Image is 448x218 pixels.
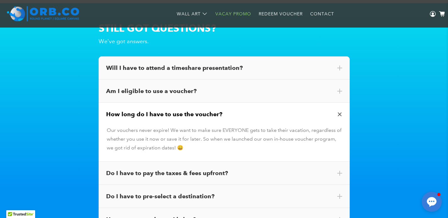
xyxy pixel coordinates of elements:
a: Contact [306,6,338,22]
div: Do I have to pre-select a destination? [99,185,350,208]
div: Do I have to pay the taxes & fees upfront? [106,169,342,177]
button: Open chat window [422,192,442,212]
div: Do I have to pre-select a destination? [106,192,342,200]
div: Will I have to attend a timeshare presentation? [106,64,342,72]
div: How long do I have to use the voucher? [99,103,350,126]
div: How long do I have to use the voucher? [106,110,342,118]
div: Our vouchers never expire! We want to make sure EVERYONE gets to take their vacation, regardless ... [107,126,342,152]
a: Vacay Promo [212,6,255,22]
div: Am I eligible to use a voucher? [106,87,342,95]
div: Do I have to pay the taxes & fees upfront? [99,162,350,185]
a: Redeem Voucher [255,6,306,22]
div: Will I have to attend a timeshare presentation? [99,56,350,80]
h2: STILL GOT QUESTIONS? [99,22,350,34]
div: Am I eligible to use a voucher? [99,80,350,103]
a: Wall Art [173,6,212,22]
